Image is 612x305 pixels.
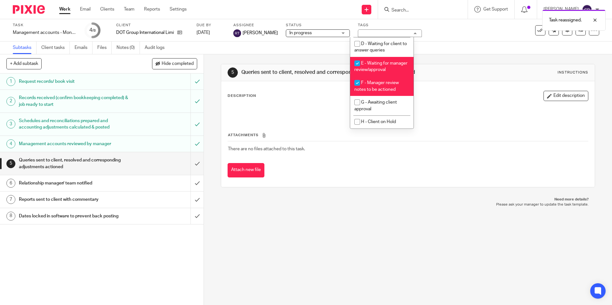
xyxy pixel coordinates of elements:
p: Task reassigned. [549,17,582,23]
div: 8 [6,212,15,221]
span: In progress [289,31,312,35]
h1: Request records/ book visit [19,77,129,86]
p: Description [228,93,256,98]
span: E - Waiting for manager review/approval [354,61,407,72]
div: Instructions [558,70,588,75]
img: Pixie [13,5,45,14]
a: Clients [100,6,114,12]
a: Audit logs [145,42,169,54]
h1: Management accounts reviewed by manager [19,139,129,149]
div: 6 [6,179,15,188]
label: Client [116,23,189,28]
h1: Relationship manager/ team notified [19,178,129,188]
label: Assignee [233,23,278,28]
a: Settings [170,6,187,12]
p: Need more details? [227,197,588,202]
p: Please ask your manager to update the task template. [227,202,588,207]
a: Work [59,6,70,12]
span: H - Client on Hold [361,120,396,124]
div: 3 [6,120,15,129]
span: F - Manager review notes to be actioned [354,81,399,92]
p: DOT Group International Limited [116,29,174,36]
div: 2 [6,97,15,106]
span: Hide completed [162,61,194,66]
div: 5 [6,159,15,168]
h1: Queries sent to client, resolved and corresponding adjustments actioned [19,155,129,172]
a: Email [80,6,91,12]
button: + Add subtask [6,58,42,69]
div: 1 [6,77,15,86]
a: Emails [75,42,93,54]
div: 4 [6,139,15,148]
span: D - Waiting for client to answer queries [354,42,407,53]
a: Notes (0) [117,42,140,54]
label: Status [286,23,350,28]
label: Due by [197,23,225,28]
a: Team [124,6,134,12]
span: Attachments [228,133,259,137]
span: There are no files attached to this task. [228,147,305,151]
button: Hide completed [152,58,197,69]
button: Attach new file [228,163,264,177]
h1: Reports sent to client with commentary [19,195,129,204]
img: svg%3E [582,4,592,15]
img: svg%3E [233,29,241,37]
div: 7 [6,195,15,204]
a: Client tasks [41,42,70,54]
small: /8 [92,29,96,32]
h1: Records received (confirm bookkeeping completed) & job ready to start [19,93,129,109]
span: [DATE] [197,30,210,35]
div: 5 [228,67,238,78]
button: Edit description [544,91,588,101]
a: Reports [144,6,160,12]
h1: Queries sent to client, resolved and corresponding adjustments actioned [241,69,422,76]
div: Management accounts - Monthly [13,29,77,36]
h1: Dates locked in software to prevent back posting [19,211,129,221]
span: [PERSON_NAME] [243,30,278,36]
h1: Schedules and reconciliations prepared and accounting adjustments calculated & posted [19,116,129,132]
span: G - Awaiting client approval [354,100,397,111]
a: Subtasks [13,42,36,54]
div: 4 [89,27,96,34]
a: Files [97,42,112,54]
label: Task [13,23,77,28]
